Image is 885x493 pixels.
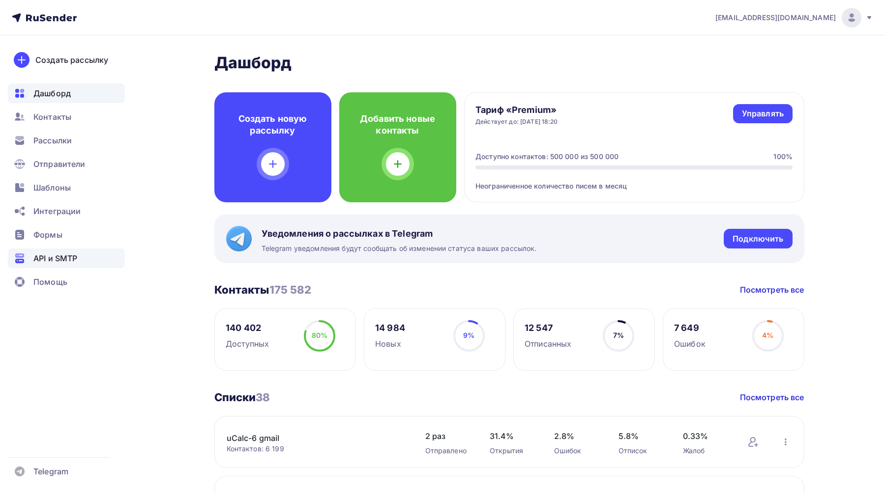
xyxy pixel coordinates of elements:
span: 9% [463,331,474,339]
div: 14 984 [375,322,405,334]
h4: Создать новую рассылку [230,113,316,137]
span: Контакты [33,111,71,123]
a: Посмотреть все [740,284,804,296]
span: 7% [613,331,624,339]
span: Telegram [33,466,68,477]
div: Отписок [619,446,663,456]
a: uCalc-6 gmail [227,432,394,444]
div: Жалоб [683,446,728,456]
span: 4% [762,331,773,339]
div: Доступно контактов: 500 000 из 500 000 [475,152,619,162]
span: 0.33% [683,430,728,442]
div: Создать рассылку [35,54,108,66]
a: Отправители [8,154,125,174]
div: Доступных [226,338,269,350]
span: Помощь [33,276,67,288]
span: Рассылки [33,135,72,146]
span: Формы [33,229,62,241]
div: Отписанных [525,338,571,350]
span: [EMAIL_ADDRESS][DOMAIN_NAME] [715,13,836,23]
div: Подключить [733,233,783,245]
a: Рассылки [8,131,125,150]
span: Интеграции [33,205,81,217]
span: Отправители [33,158,86,170]
div: 140 402 [226,322,269,334]
h4: Добавить новые контакты [355,113,441,137]
a: Шаблоны [8,178,125,197]
a: Дашборд [8,83,125,103]
div: Открытия [490,446,534,456]
a: Посмотреть все [740,391,804,403]
h4: Тариф «Premium» [475,104,558,116]
div: 7 649 [674,322,706,334]
div: Управлять [742,108,784,119]
span: API и SMTP [33,252,77,264]
span: 2 раз [425,430,470,442]
span: 5.8% [619,430,663,442]
div: Неограниченное количество писем в месяц [475,169,793,191]
div: Ошибок [674,338,706,350]
div: Действует до: [DATE] 18:20 [475,118,558,126]
span: Telegram уведомления будут сообщать об изменении статуса ваших рассылок. [262,244,537,253]
div: 12 547 [525,322,571,334]
div: Контактов: 6 199 [227,444,406,454]
h3: Контакты [214,283,312,297]
a: Формы [8,225,125,245]
div: Ошибок [554,446,599,456]
span: Дашборд [33,87,71,99]
span: 31.4% [490,430,534,442]
div: Отправлено [425,446,470,456]
h3: Списки [214,390,270,404]
span: 38 [256,391,270,404]
span: 175 582 [269,283,312,296]
h2: Дашборд [214,53,804,73]
a: Контакты [8,107,125,127]
div: 100% [773,152,793,162]
span: 2.8% [554,430,599,442]
a: [EMAIL_ADDRESS][DOMAIN_NAME] [715,8,873,27]
span: Шаблоны [33,182,71,193]
span: Уведомления о рассылках в Telegram [262,228,537,240]
div: Новых [375,338,405,350]
span: 80% [312,331,327,339]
